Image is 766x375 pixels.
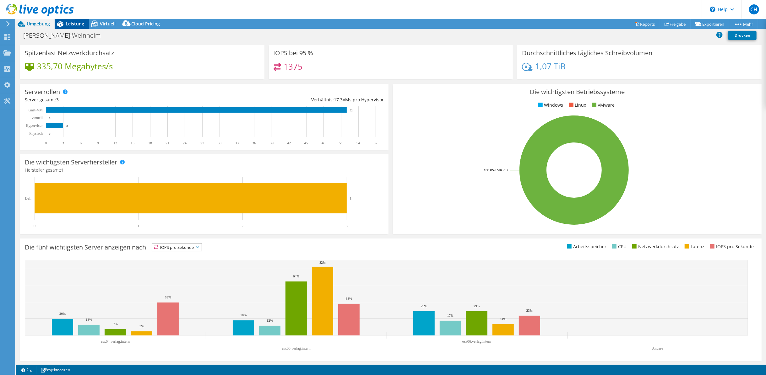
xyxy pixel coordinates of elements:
text: 29% [421,304,427,308]
text: esx06.verlag.intern [462,339,491,344]
span: CH [749,4,759,14]
span: Umgebung [27,21,50,27]
text: 27 [200,141,204,145]
text: 1 [138,224,139,228]
h4: 1,07 TiB [535,63,566,70]
a: Mehr [729,19,758,29]
span: 3 [56,97,59,103]
text: 38% [346,297,352,300]
h3: Die wichtigsten Betriebssysteme [398,88,757,95]
text: Andere [652,346,663,351]
text: Virtuell [31,116,43,120]
text: 13% [86,318,92,321]
li: Linux [568,102,586,109]
div: Server gesamt: [25,96,204,103]
text: esx05.verlag.intern [282,346,311,351]
li: IOPS pro Sekunde [709,243,754,250]
span: Leistung [66,21,84,27]
text: 0 [49,117,51,120]
a: Reports [630,19,660,29]
text: 14% [500,317,506,321]
a: Drucken [728,31,757,40]
text: Dell [25,196,31,201]
text: 12% [267,319,273,322]
text: 54 [356,141,360,145]
li: Arbeitsspeicher [566,243,606,250]
span: IOPS pro Sekunde [152,244,202,251]
text: 23% [526,308,533,312]
span: 1 [61,167,63,173]
span: Cloud Pricing [131,21,160,27]
text: 15 [131,141,134,145]
text: 64% [293,274,299,278]
span: 17.3 [334,97,343,103]
div: Verhältnis: VMs pro Hypervisor [204,96,384,103]
text: 33 [235,141,239,145]
text: 3 [346,224,348,228]
h3: IOPS bei 95 % [274,50,313,56]
tspan: ESXi 7.0 [495,168,508,172]
text: 52 [350,109,353,112]
h3: Serverrollen [25,88,60,95]
text: 82% [319,260,326,264]
text: 51 [339,141,343,145]
text: 0 [34,224,35,228]
text: 5% [139,324,144,328]
text: 57 [374,141,378,145]
text: 3 [62,141,64,145]
a: Exportieren [691,19,729,29]
text: 20% [59,312,66,315]
li: CPU [611,243,627,250]
h3: Durchschnittliches tägliches Schreibvolumen [522,50,652,56]
li: Windows [537,102,563,109]
text: 2 [242,224,243,228]
text: 42 [287,141,291,145]
text: 0 [45,141,47,145]
a: 2 [17,366,36,374]
h1: [PERSON_NAME]-Weinheim [20,32,111,39]
li: Latenz [683,243,704,250]
h3: Spitzenlast Netzwerkdurchsatz [25,50,114,56]
text: 30 [218,141,221,145]
text: 21 [166,141,169,145]
text: 3 [66,124,68,127]
a: Freigabe [660,19,691,29]
text: 17% [447,313,454,317]
li: Netzwerkdurchsatz [631,243,679,250]
text: Hypervisor [26,123,43,128]
text: 18% [240,313,247,317]
text: 18 [148,141,152,145]
h4: 1375 [284,63,302,70]
span: Virtuell [100,21,116,27]
h4: 335,70 Megabytes/s [37,63,113,70]
text: 12 [113,141,117,145]
text: 6 [80,141,82,145]
tspan: 100.0% [484,168,495,172]
text: esx04.verlag.intern [101,339,130,344]
text: 36 [252,141,256,145]
text: 3 [350,196,352,200]
text: 9 [97,141,99,145]
text: 48 [322,141,325,145]
li: VMware [590,102,615,109]
text: 39 [270,141,274,145]
a: Projektnotizen [36,366,74,374]
h4: Hersteller gesamt: [25,167,384,174]
text: Physisch [29,131,43,136]
text: 45 [304,141,308,145]
text: 24 [183,141,187,145]
text: 7% [113,322,118,326]
text: 29% [474,304,480,308]
text: Gast-VM [29,108,43,112]
svg: \n [710,7,715,12]
text: 0 [49,132,51,135]
h3: Die wichtigsten Serverhersteller [25,159,117,166]
text: 39% [165,295,171,299]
